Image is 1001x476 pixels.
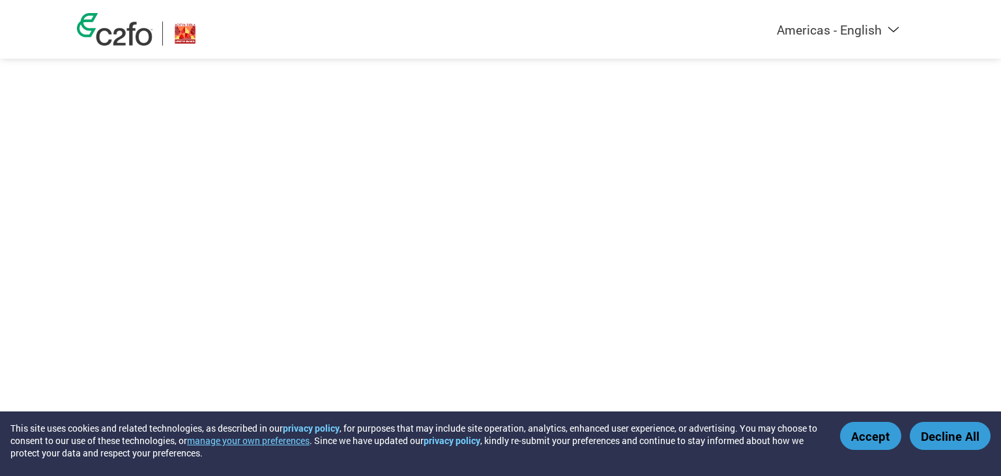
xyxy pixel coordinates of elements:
[173,22,197,46] img: ABLBL
[77,13,152,46] img: c2fo logo
[840,422,901,450] button: Accept
[10,422,821,459] div: This site uses cookies and related technologies, as described in our , for purposes that may incl...
[187,434,310,447] button: manage your own preferences
[910,422,991,450] button: Decline All
[424,434,480,447] a: privacy policy
[283,422,340,434] a: privacy policy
